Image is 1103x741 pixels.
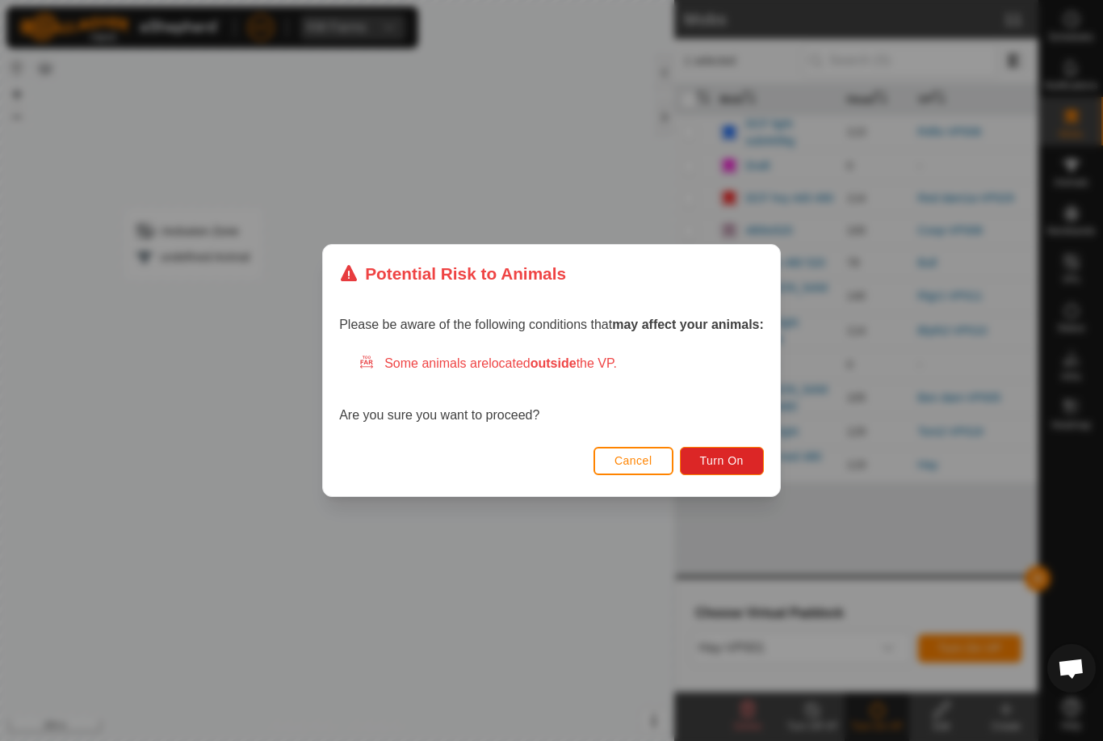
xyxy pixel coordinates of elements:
div: Potential Risk to Animals [339,261,566,286]
span: Please be aware of the following conditions that [339,318,764,331]
strong: outside [531,356,577,370]
div: Open chat [1047,644,1096,693]
div: Are you sure you want to proceed? [339,354,764,425]
button: Turn On [680,447,764,475]
button: Cancel [593,447,673,475]
span: Turn On [700,454,744,467]
strong: may affect your animals: [612,318,764,331]
div: Some animals are [359,354,764,373]
span: Cancel [614,454,652,467]
span: located the VP. [489,356,617,370]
